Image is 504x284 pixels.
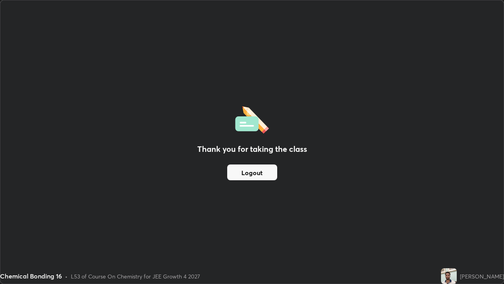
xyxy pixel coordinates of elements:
[227,164,277,180] button: Logout
[197,143,307,155] h2: Thank you for taking the class
[71,272,200,280] div: L53 of Course On Chemistry for JEE Growth 4 2027
[65,272,68,280] div: •
[460,272,504,280] div: [PERSON_NAME]
[441,268,457,284] img: c66d2e97de7f40d29c29f4303e2ba008.jpg
[235,104,269,134] img: offlineFeedback.1438e8b3.svg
